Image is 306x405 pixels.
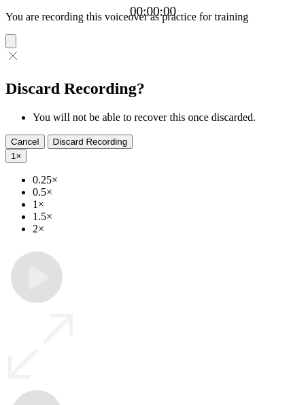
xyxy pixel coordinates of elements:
li: 1.5× [33,211,301,223]
li: 0.5× [33,186,301,198]
li: 2× [33,223,301,235]
a: 00:00:00 [130,4,176,19]
button: 1× [5,149,27,163]
p: You are recording this voiceover as practice for training [5,11,301,23]
button: Cancel [5,135,45,149]
button: Discard Recording [48,135,133,149]
h2: Discard Recording? [5,80,301,98]
span: 1 [11,151,16,161]
li: You will not be able to recover this once discarded. [33,111,301,124]
li: 0.25× [33,174,301,186]
li: 1× [33,198,301,211]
